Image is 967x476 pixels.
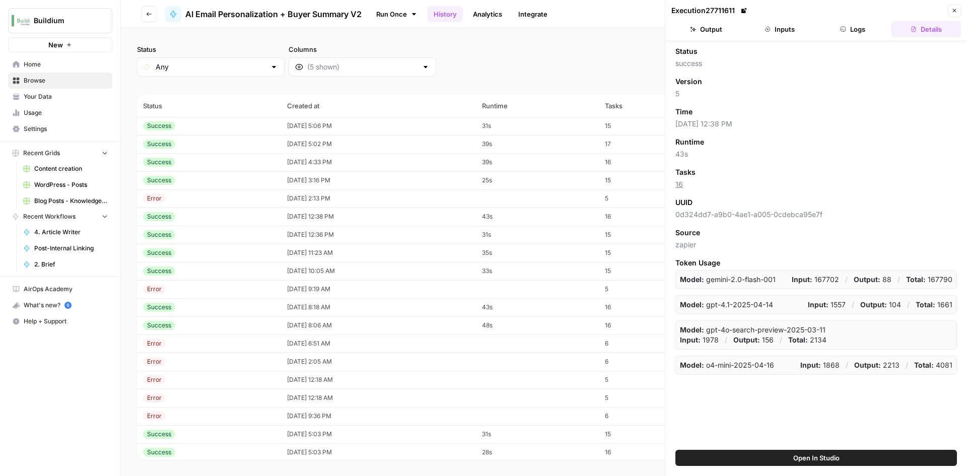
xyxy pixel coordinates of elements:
p: / [845,275,848,285]
span: Content creation [34,164,108,173]
span: Blog Posts - Knowledge Base.csv [34,196,108,206]
a: Settings [8,121,112,137]
div: Error [143,357,166,366]
td: [DATE] 6:51 AM [281,334,476,353]
td: 33s [476,262,599,280]
button: New [8,37,112,52]
p: gpt-4o-search-preview-2025-03-11 [680,325,825,335]
th: Tasks [599,95,696,117]
p: 4081 [914,360,952,370]
p: 1978 [680,335,719,345]
strong: Model: [680,275,704,284]
strong: Output: [860,300,887,309]
span: Runtime [675,137,704,147]
a: AirOps Academy [8,281,112,297]
button: Recent Grids [8,146,112,161]
td: 31s [476,425,599,443]
a: 16 [675,180,683,188]
span: [DATE] 12:38 PM [675,119,957,129]
td: [DATE] 12:18 AM [281,371,476,389]
div: Execution 27711611 [671,6,749,16]
div: Success [143,158,175,167]
span: AirOps Academy [24,285,108,294]
td: 6 [599,353,696,371]
span: Post-Internal Linking [34,244,108,253]
div: Error [143,412,166,421]
div: Success [143,248,175,257]
div: Error [143,339,166,348]
strong: Total: [788,335,808,344]
p: 156 [733,335,774,345]
td: [DATE] 4:33 PM [281,153,476,171]
td: 25s [476,171,599,189]
td: 5 [599,389,696,407]
span: UUID [675,197,693,208]
a: Post-Internal Linking [19,240,112,256]
div: Error [143,375,166,384]
td: 5 [599,371,696,389]
p: gpt-4.1-2025-04-14 [680,300,773,310]
p: 1661 [916,300,952,310]
td: [DATE] 5:03 PM [281,443,476,461]
td: 6 [599,334,696,353]
div: Success [143,266,175,276]
td: 35s [476,244,599,262]
input: (5 shown) [307,62,418,72]
p: 104 [860,300,901,310]
td: 6 [599,407,696,425]
strong: Model: [680,300,704,309]
p: / [906,360,908,370]
td: 17 [599,135,696,153]
td: [DATE] 12:36 PM [281,226,476,244]
td: 31s [476,117,599,135]
text: 5 [66,303,69,308]
td: [DATE] 5:02 PM [281,135,476,153]
strong: Output: [854,275,880,284]
strong: Input: [808,300,828,309]
span: Status [675,46,698,56]
div: Success [143,176,175,185]
td: 28s [476,443,599,461]
span: (92 records) [137,77,951,95]
td: [DATE] 11:23 AM [281,244,476,262]
span: New [48,40,63,50]
a: Content creation [19,161,112,177]
a: Run Once [370,6,424,23]
a: 2. Brief [19,256,112,273]
a: AI Email Personalization + Buyer Summary V2 [165,6,362,22]
div: Success [143,448,175,457]
a: Blog Posts - Knowledge Base.csv [19,193,112,209]
td: [DATE] 12:38 PM [281,208,476,226]
td: [DATE] 12:18 AM [281,389,476,407]
span: Browse [24,76,108,85]
div: Error [143,285,166,294]
td: 15 [599,244,696,262]
strong: Input: [792,275,812,284]
div: Success [143,303,175,312]
strong: Total: [916,300,935,309]
td: [DATE] 5:03 PM [281,425,476,443]
p: 88 [854,275,891,285]
span: Buildium [34,16,95,26]
td: 16 [599,208,696,226]
td: 43s [476,298,599,316]
span: success [675,58,957,69]
strong: Input: [680,335,701,344]
strong: Model: [680,325,704,334]
a: 5 [64,302,72,309]
span: AI Email Personalization + Buyer Summary V2 [185,8,362,20]
td: 15 [599,262,696,280]
strong: Total: [914,361,934,369]
span: Token Usage [675,258,957,268]
a: Home [8,56,112,73]
a: Analytics [467,6,508,22]
td: 39s [476,153,599,171]
p: / [852,300,854,310]
span: Home [24,60,108,69]
p: 2134 [788,335,826,345]
p: / [907,300,910,310]
strong: Total: [906,275,926,284]
div: Success [143,140,175,149]
a: Your Data [8,89,112,105]
button: Help + Support [8,313,112,329]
